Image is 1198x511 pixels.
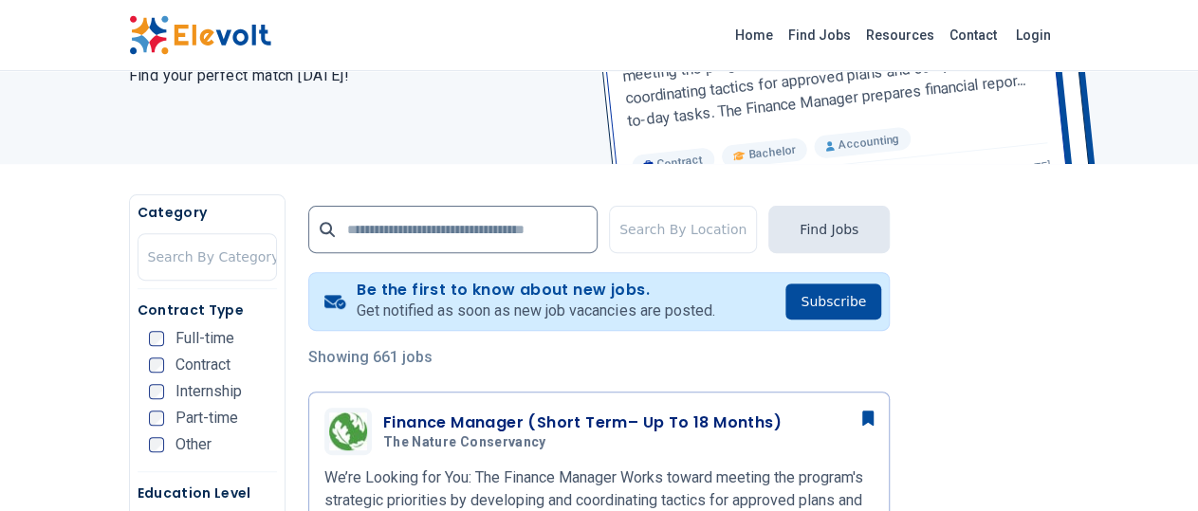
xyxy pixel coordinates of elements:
input: Internship [149,384,164,399]
span: Internship [175,384,242,399]
p: Showing 661 jobs [308,346,890,369]
h4: Be the first to know about new jobs. [357,281,714,300]
h5: Category [138,203,277,222]
img: The Nature Conservancy [329,412,367,450]
a: Login [1004,16,1062,54]
a: Find Jobs [781,20,858,50]
span: Part-time [175,411,238,426]
button: Subscribe [785,283,881,319]
h3: Finance Manager (Short Term– Up To 18 Months) [383,411,782,434]
span: Full-time [175,331,234,346]
span: The Nature Conservancy [383,434,546,451]
input: Part-time [149,411,164,426]
button: Find Jobs [768,206,890,253]
input: Full-time [149,331,164,346]
input: Other [149,437,164,452]
p: Get notified as soon as new job vacancies are posted. [357,300,714,322]
span: Contract [175,357,230,373]
span: Other [175,437,212,452]
h5: Education Level [138,484,277,502]
input: Contract [149,357,164,373]
a: Contact [942,20,1004,50]
iframe: Chat Widget [1103,420,1198,511]
a: Home [728,20,781,50]
h5: Contract Type [138,301,277,319]
img: Elevolt [129,15,271,55]
a: Resources [858,20,942,50]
